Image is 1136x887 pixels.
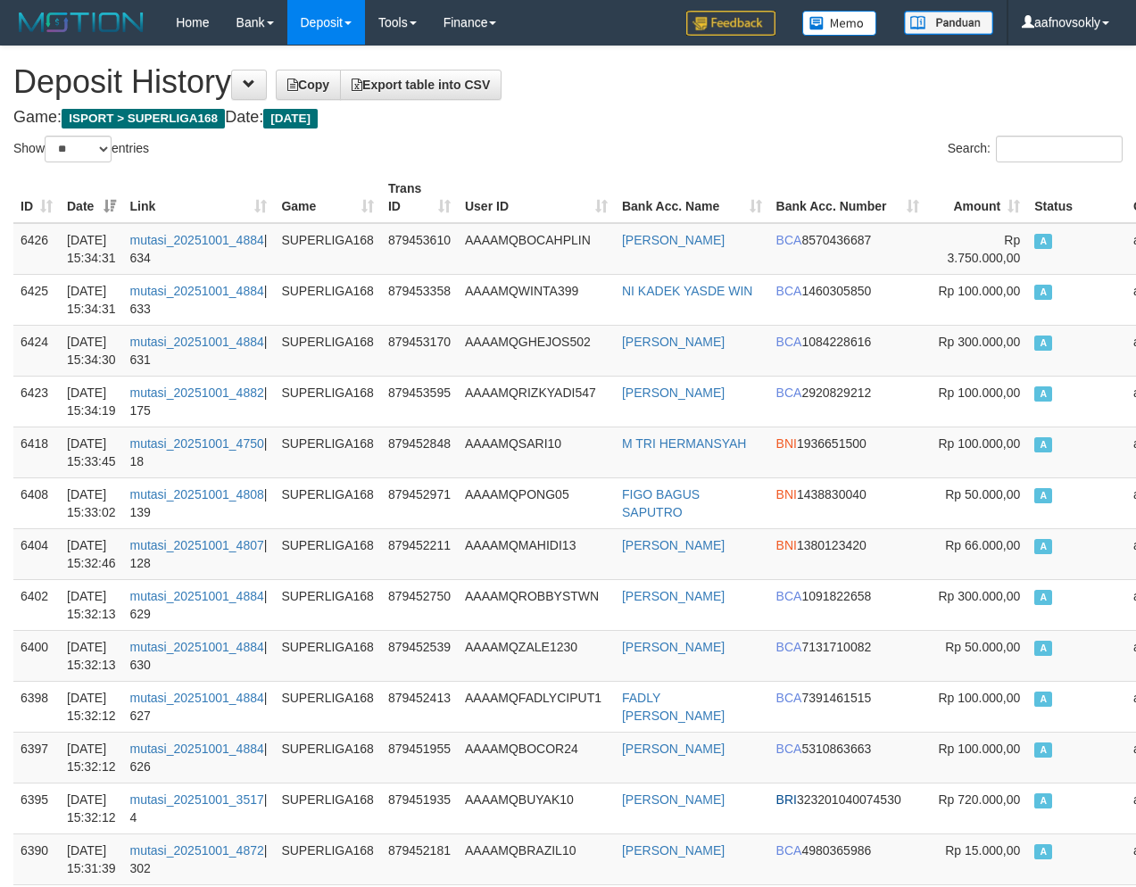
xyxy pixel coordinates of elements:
td: [DATE] 15:34:31 [60,274,123,325]
td: 6425 [13,274,60,325]
span: Approved [1034,234,1052,249]
th: ID: activate to sort column ascending [13,172,60,223]
td: | 128 [123,528,275,579]
td: 879451955 [381,732,458,783]
span: Rp 66.000,00 [945,538,1020,552]
span: BRI [776,792,797,807]
td: 879452413 [381,681,458,732]
a: mutasi_20251001_3517 [130,792,264,807]
th: Link: activate to sort column ascending [123,172,275,223]
a: mutasi_20251001_4884 [130,335,264,349]
a: mutasi_20251001_4882 [130,385,264,400]
h4: Game: Date: [13,109,1123,127]
td: AAAAMQMAHIDI13 [458,528,615,579]
td: [DATE] 15:32:13 [60,579,123,630]
td: SUPERLIGA168 [274,223,381,275]
img: Button%20Memo.svg [802,11,877,36]
span: Approved [1034,793,1052,808]
td: SUPERLIGA168 [274,376,381,427]
td: 6397 [13,732,60,783]
h1: Deposit History [13,64,1123,100]
span: Approved [1034,539,1052,554]
a: mutasi_20251001_4884 [130,589,264,603]
td: AAAAMQBRAZIL10 [458,833,615,884]
span: ISPORT > SUPERLIGA168 [62,109,225,128]
td: 6400 [13,630,60,681]
td: SUPERLIGA168 [274,528,381,579]
td: 8570436687 [769,223,926,275]
span: BCA [776,691,802,705]
td: 879453358 [381,274,458,325]
span: Approved [1034,488,1052,503]
td: | 18 [123,427,275,477]
td: | 629 [123,579,275,630]
td: 6395 [13,783,60,833]
span: Rp 100.000,00 [938,691,1020,705]
th: Bank Acc. Name: activate to sort column ascending [615,172,769,223]
td: 1091822658 [769,579,926,630]
td: [DATE] 15:32:12 [60,783,123,833]
label: Show entries [13,136,149,162]
td: 879452848 [381,427,458,477]
th: Game: activate to sort column ascending [274,172,381,223]
span: Copy [287,78,329,92]
th: Amount: activate to sort column ascending [926,172,1027,223]
th: Date: activate to sort column ascending [60,172,123,223]
td: 879451935 [381,783,458,833]
td: 879453610 [381,223,458,275]
a: Copy [276,70,341,100]
td: | 631 [123,325,275,376]
td: 7131710082 [769,630,926,681]
span: BCA [776,284,802,298]
span: BCA [776,233,802,247]
a: mutasi_20251001_4884 [130,742,264,756]
td: 6426 [13,223,60,275]
td: 879452539 [381,630,458,681]
span: Rp 50.000,00 [945,487,1020,502]
td: SUPERLIGA168 [274,732,381,783]
td: AAAAMQROBBYSTWN [458,579,615,630]
td: SUPERLIGA168 [274,477,381,528]
a: [PERSON_NAME] [622,843,725,858]
td: 879453170 [381,325,458,376]
td: 5310863663 [769,732,926,783]
td: 1380123420 [769,528,926,579]
img: Feedback.jpg [686,11,775,36]
td: 879452181 [381,833,458,884]
td: AAAAMQBUYAK10 [458,783,615,833]
a: FIGO BAGUS SAPUTRO [622,487,700,519]
td: SUPERLIGA168 [274,274,381,325]
span: Approved [1034,285,1052,300]
td: SUPERLIGA168 [274,427,381,477]
span: BCA [776,335,802,349]
a: mutasi_20251001_4884 [130,691,264,705]
td: 2920829212 [769,376,926,427]
td: 879453595 [381,376,458,427]
td: [DATE] 15:34:19 [60,376,123,427]
td: AAAAMQRIZKYADI547 [458,376,615,427]
a: [PERSON_NAME] [622,640,725,654]
td: 1936651500 [769,427,926,477]
a: [PERSON_NAME] [622,742,725,756]
a: FADLY [PERSON_NAME] [622,691,725,723]
td: 879452971 [381,477,458,528]
td: [DATE] 15:33:02 [60,477,123,528]
span: Rp 100.000,00 [938,284,1020,298]
a: mutasi_20251001_4884 [130,640,264,654]
span: [DATE] [263,109,318,128]
th: User ID: activate to sort column ascending [458,172,615,223]
span: Approved [1034,692,1052,707]
td: [DATE] 15:34:31 [60,223,123,275]
td: AAAAMQBOCOR24 [458,732,615,783]
td: 6424 [13,325,60,376]
a: mutasi_20251001_4808 [130,487,264,502]
a: mutasi_20251001_4872 [130,843,264,858]
span: Export table into CSV [352,78,490,92]
img: MOTION_logo.png [13,9,149,36]
td: AAAAMQPONG05 [458,477,615,528]
td: 6408 [13,477,60,528]
td: [DATE] 15:32:13 [60,630,123,681]
a: mutasi_20251001_4750 [130,436,264,451]
td: AAAAMQGHEJOS502 [458,325,615,376]
td: 879452750 [381,579,458,630]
